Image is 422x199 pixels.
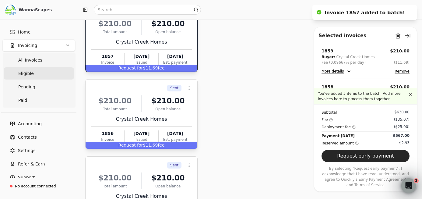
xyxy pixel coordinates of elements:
span: Home [18,29,30,35]
div: Open balance [144,29,192,35]
span: Refer & Earn [18,161,45,167]
div: Selected invoices [318,32,366,39]
div: $567.00 [393,133,410,138]
button: More details [322,68,351,75]
div: Invoice 1857 added to batch! [325,9,405,16]
div: Issued [125,60,158,65]
a: No account connected [2,181,75,192]
div: Crystal Creek Homes [91,115,192,123]
div: $210.00 [144,18,192,29]
div: Total amount [91,106,139,112]
span: All Invoices [18,57,42,63]
div: $11.69 [86,142,197,149]
div: Fee [322,117,333,123]
button: Refer & Earn [2,158,75,170]
div: [DATE] [159,53,192,60]
span: Paid [18,97,27,104]
a: Eligible [4,67,74,80]
span: Request for [118,66,143,70]
div: Buyer: [322,54,335,60]
div: Subtotal [322,109,337,115]
div: [DATE] [125,53,158,60]
div: ($25.00) [394,124,410,130]
button: $210.00 [390,84,410,90]
div: Deployment fee [322,124,356,130]
div: $11.69 [86,65,197,72]
img: c78f061d-795f-4796-8eaa-878e83f7b9c5.png [5,4,16,15]
div: Total amount [91,183,139,189]
span: Accounting [18,121,42,127]
div: $210.00 [91,18,139,29]
button: Request early payment [322,150,410,162]
div: $2.93 [399,140,410,146]
div: Open balance [144,183,192,189]
a: Pending [4,81,74,93]
div: Crystal Creek Homes [91,38,192,46]
a: Home [2,26,75,38]
a: Settings [2,144,75,157]
div: $210.00 [91,172,139,183]
div: [DATE] [125,130,158,137]
button: Invoicing [2,39,75,52]
a: Paid [4,94,74,106]
span: Settings [18,147,35,154]
div: 1858 [322,84,333,90]
span: Pending [18,84,35,90]
span: Sent [170,162,178,168]
span: Request for [118,143,143,147]
span: Invoicing [18,42,37,49]
div: Total amount [91,29,139,35]
div: Invoice [91,60,124,65]
a: Contacts [2,131,75,143]
p: You've added 3 items to the batch. Add more invoices here to process them together. [318,91,407,102]
div: Reserved amount [322,140,359,146]
div: 1859 [322,48,333,54]
div: 1856 [91,130,124,137]
div: Est. payment [159,137,192,142]
input: Search [94,5,201,15]
div: ($35.07) [394,117,410,122]
span: Support [18,174,35,181]
div: [DATE] [159,130,192,137]
span: Contacts [18,134,37,140]
span: fee [158,143,164,147]
div: Crystal Creek Homes [336,54,375,60]
div: $210.00 [91,95,139,106]
span: Eligible [18,70,34,77]
a: Accounting [2,118,75,130]
div: Est. payment [159,60,192,65]
div: 1857 [91,53,124,60]
div: Invoice [91,137,124,142]
button: Remove [395,68,410,75]
span: Sent [170,85,178,91]
span: fee [158,66,164,70]
a: All Invoices [4,54,74,66]
div: $210.00 [144,172,192,183]
button: ($11.69) [394,60,410,65]
div: $210.00 [144,95,192,106]
span: 2 [414,178,419,183]
button: $210.00 [390,48,410,54]
div: Open balance [144,106,192,112]
iframe: Intercom live chat [401,178,416,193]
div: Fee (0.09667% per day) [322,60,366,65]
div: No account connected [15,183,56,189]
p: By selecting "Request early payment", I acknowledge that I have read, understood, and agree to Qu... [322,166,410,188]
div: WannaScapes [19,7,72,13]
button: Support [2,171,75,183]
div: Payment [DATE] [322,133,355,139]
div: Issued [125,137,158,142]
div: $630.00 [394,109,410,115]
